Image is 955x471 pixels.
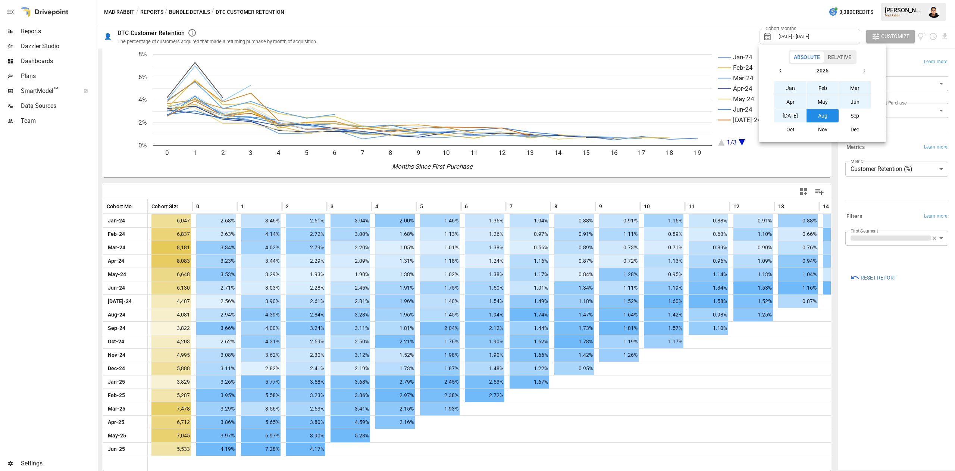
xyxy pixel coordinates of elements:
[839,95,871,109] button: Jun
[807,95,839,109] button: May
[839,123,871,136] button: Dec
[788,64,857,77] button: 2025
[774,123,807,136] button: Oct
[824,52,855,63] button: Relative
[807,81,839,95] button: Feb
[774,95,807,109] button: Apr
[790,52,824,63] button: Absolute
[774,81,807,95] button: Jan
[774,109,807,122] button: [DATE]
[807,109,839,122] button: Aug
[839,81,871,95] button: Mar
[807,123,839,136] button: Nov
[839,109,871,122] button: Sep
